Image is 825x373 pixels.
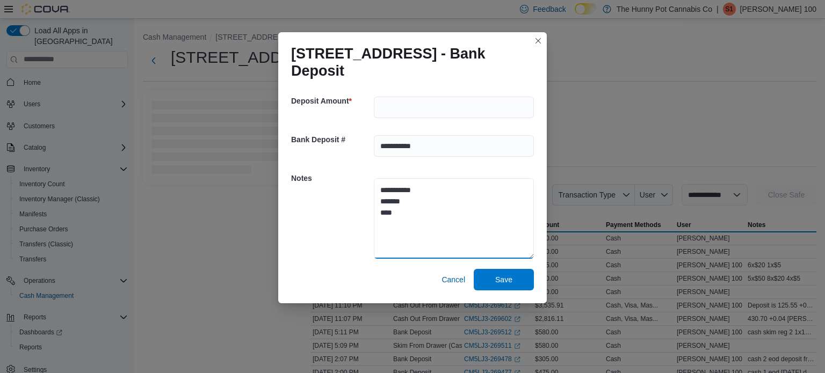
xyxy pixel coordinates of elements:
h1: [STREET_ADDRESS] - Bank Deposit [291,45,525,79]
h5: Notes [291,167,372,189]
h5: Deposit Amount [291,90,372,112]
h5: Bank Deposit # [291,129,372,150]
span: Cancel [442,274,465,285]
button: Save [474,269,534,290]
span: Save [495,274,512,285]
button: Cancel [437,269,469,290]
button: Closes this modal window [532,34,545,47]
